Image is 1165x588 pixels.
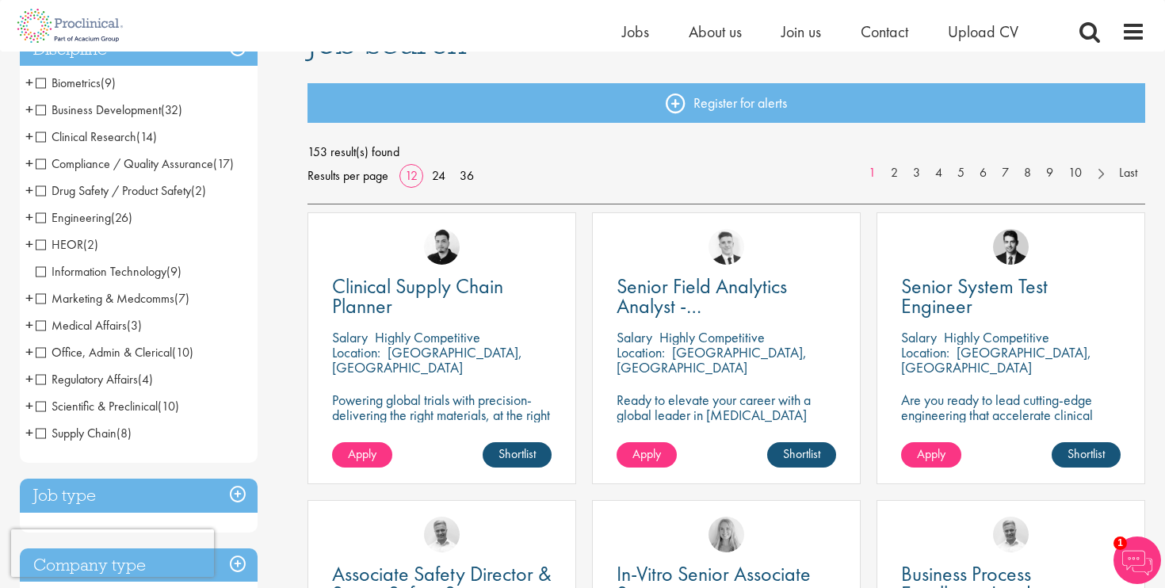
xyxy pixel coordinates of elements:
[617,343,665,361] span: Location:
[136,128,157,145] span: (14)
[709,517,744,552] img: Shannon Briggs
[994,164,1017,182] a: 7
[1060,164,1090,182] a: 10
[25,71,33,94] span: +
[1113,536,1127,550] span: 1
[116,425,132,441] span: (8)
[25,340,33,364] span: +
[901,442,961,468] a: Apply
[36,425,132,441] span: Supply Chain
[927,164,950,182] a: 4
[36,344,172,361] span: Office, Admin & Clerical
[861,21,908,42] span: Contact
[307,140,1146,164] span: 153 result(s) found
[1038,164,1061,182] a: 9
[767,442,836,468] a: Shortlist
[901,343,949,361] span: Location:
[332,328,368,346] span: Salary
[161,101,182,118] span: (32)
[36,290,189,307] span: Marketing & Medcomms
[1052,442,1121,468] a: Shortlist
[36,290,174,307] span: Marketing & Medcomms
[127,317,142,334] span: (3)
[375,328,480,346] p: Highly Competitive
[307,83,1146,123] a: Register for alerts
[332,392,552,437] p: Powering global trials with precision-delivering the right materials, at the right time, every time.
[36,155,213,172] span: Compliance / Quality Assurance
[158,398,179,414] span: (10)
[632,445,661,462] span: Apply
[36,236,98,253] span: HEOR
[861,164,884,182] a: 1
[25,394,33,418] span: +
[901,277,1121,316] a: Senior System Test Engineer
[25,151,33,175] span: +
[25,178,33,202] span: +
[949,164,972,182] a: 5
[36,344,193,361] span: Office, Admin & Clerical
[348,445,376,462] span: Apply
[424,229,460,265] a: Anderson Maldonado
[25,421,33,445] span: +
[1111,164,1145,182] a: Last
[20,479,258,513] div: Job type
[332,343,522,376] p: [GEOGRAPHIC_DATA], [GEOGRAPHIC_DATA]
[689,21,742,42] a: About us
[917,445,945,462] span: Apply
[36,155,234,172] span: Compliance / Quality Assurance
[36,209,111,226] span: Engineering
[332,277,552,316] a: Clinical Supply Chain Planner
[25,124,33,148] span: +
[101,74,116,91] span: (9)
[36,128,157,145] span: Clinical Research
[901,328,937,346] span: Salary
[36,236,83,253] span: HEOR
[993,229,1029,265] img: Thomas Wenig
[174,290,189,307] span: (7)
[36,263,181,280] span: Information Technology
[36,182,191,199] span: Drug Safety / Product Safety
[36,371,138,388] span: Regulatory Affairs
[617,328,652,346] span: Salary
[36,182,206,199] span: Drug Safety / Product Safety
[399,167,423,184] a: 12
[901,343,1091,376] p: [GEOGRAPHIC_DATA], [GEOGRAPHIC_DATA]
[332,442,392,468] a: Apply
[781,21,821,42] span: Join us
[36,317,142,334] span: Medical Affairs
[166,263,181,280] span: (9)
[901,273,1048,319] span: Senior System Test Engineer
[36,128,136,145] span: Clinical Research
[483,442,552,468] a: Shortlist
[617,442,677,468] a: Apply
[617,277,836,316] a: Senior Field Analytics Analyst - [GEOGRAPHIC_DATA] and [GEOGRAPHIC_DATA]
[36,101,161,118] span: Business Development
[36,371,153,388] span: Regulatory Affairs
[36,101,182,118] span: Business Development
[993,517,1029,552] img: Joshua Bye
[622,21,649,42] a: Jobs
[332,273,503,319] span: Clinical Supply Chain Planner
[709,229,744,265] a: Nicolas Daniel
[25,97,33,121] span: +
[905,164,928,182] a: 3
[948,21,1018,42] a: Upload CV
[25,232,33,256] span: +
[617,392,836,468] p: Ready to elevate your career with a global leader in [MEDICAL_DATA] care? Join us as a Senior Fie...
[36,398,158,414] span: Scientific & Preclinical
[1016,164,1039,182] a: 8
[111,209,132,226] span: (26)
[332,343,380,361] span: Location:
[36,263,166,280] span: Information Technology
[25,205,33,229] span: +
[191,182,206,199] span: (2)
[213,155,234,172] span: (17)
[138,371,153,388] span: (4)
[36,425,116,441] span: Supply Chain
[25,286,33,310] span: +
